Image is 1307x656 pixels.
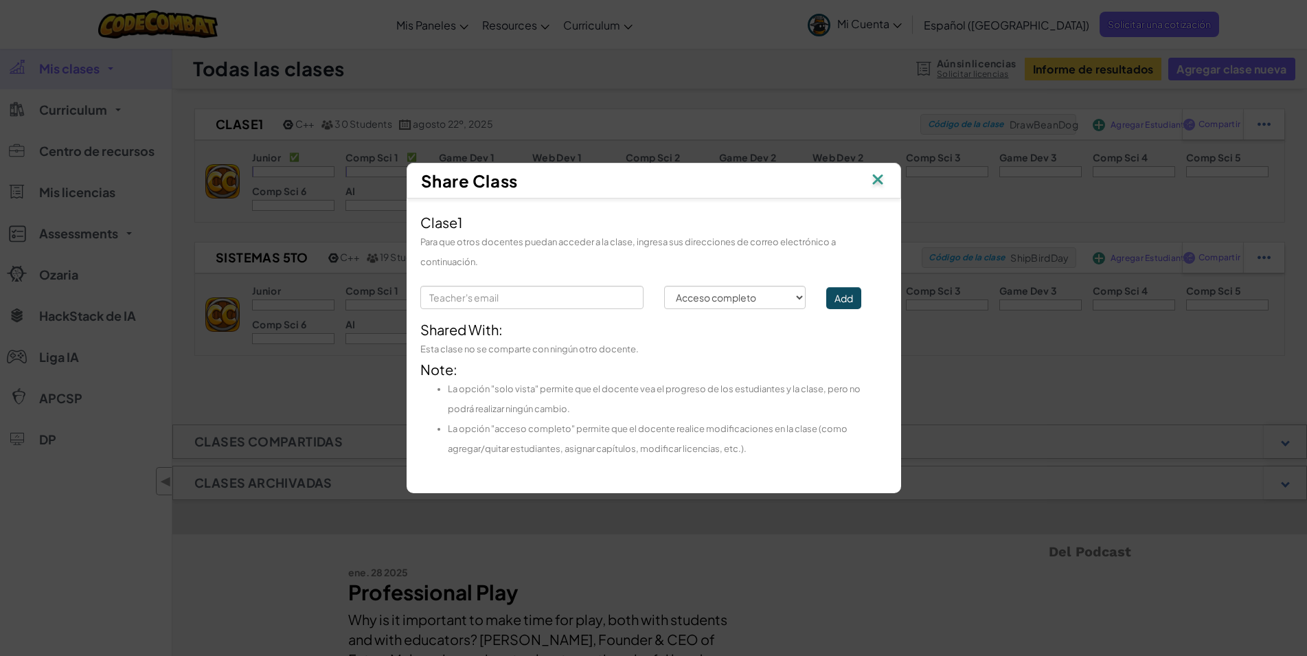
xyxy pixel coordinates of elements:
[420,359,887,459] div: Note:
[421,170,518,191] span: Share Class
[869,170,887,191] img: IconClose.svg
[420,339,887,359] div: Esta clase no se comparte con ningún otro docente.
[420,319,887,339] div: Shared With:
[448,419,887,459] li: La opción "acceso completo" permite que el docente realice modificaciones en la clase (como agreg...
[420,232,887,272] div: Para que otros docentes puedan acceder a la clase, ingresa sus direcciones de correo electrónico ...
[420,212,887,232] div: Clase1
[826,287,861,309] button: Add
[420,286,644,309] input: Teacher's email
[448,379,887,419] li: La opción "solo vista" permite que el docente vea el progreso de los estudiantes y la clase, pero...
